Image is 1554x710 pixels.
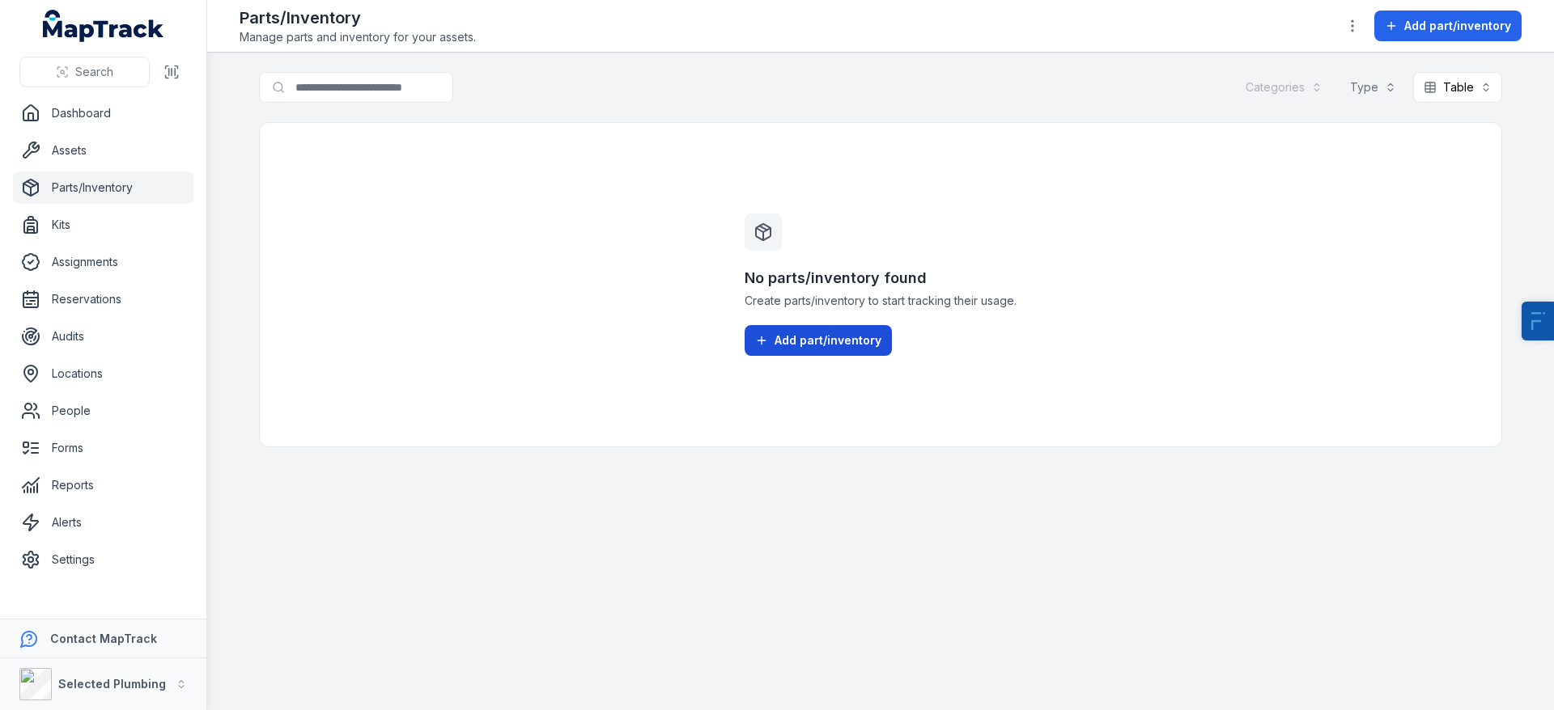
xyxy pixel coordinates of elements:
a: Settings [13,543,193,576]
a: Audits [13,320,193,353]
h2: Parts/Inventory [240,6,476,29]
span: Add part/inventory [1404,18,1511,34]
button: Search [19,57,150,87]
strong: Selected Plumbing [58,677,166,691]
h3: No parts/inventory found [745,267,1017,289]
a: Parts/Inventory [13,171,193,204]
span: Search [75,64,113,80]
a: Alerts [13,506,193,539]
button: Table [1413,72,1502,103]
button: Add part/inventory [1374,11,1522,41]
a: Reports [13,469,193,501]
a: Locations [13,357,193,390]
a: Kits [13,209,193,241]
span: Create parts/inventory to start tracking their usage. [745,293,1017,309]
a: MapTrack [43,10,164,42]
a: People [13,395,193,427]
a: Dashboard [13,97,193,129]
button: Type [1340,72,1407,103]
a: Reservations [13,283,193,315]
span: Manage parts and inventory for your assets. [240,29,476,45]
a: Forms [13,432,193,464]
button: Add part/inventory [745,325,892,356]
span: Add part/inventory [775,332,881,349]
a: Assignments [13,246,193,278]
strong: Contact MapTrack [50,632,157,645]
a: Assets [13,134,193,167]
